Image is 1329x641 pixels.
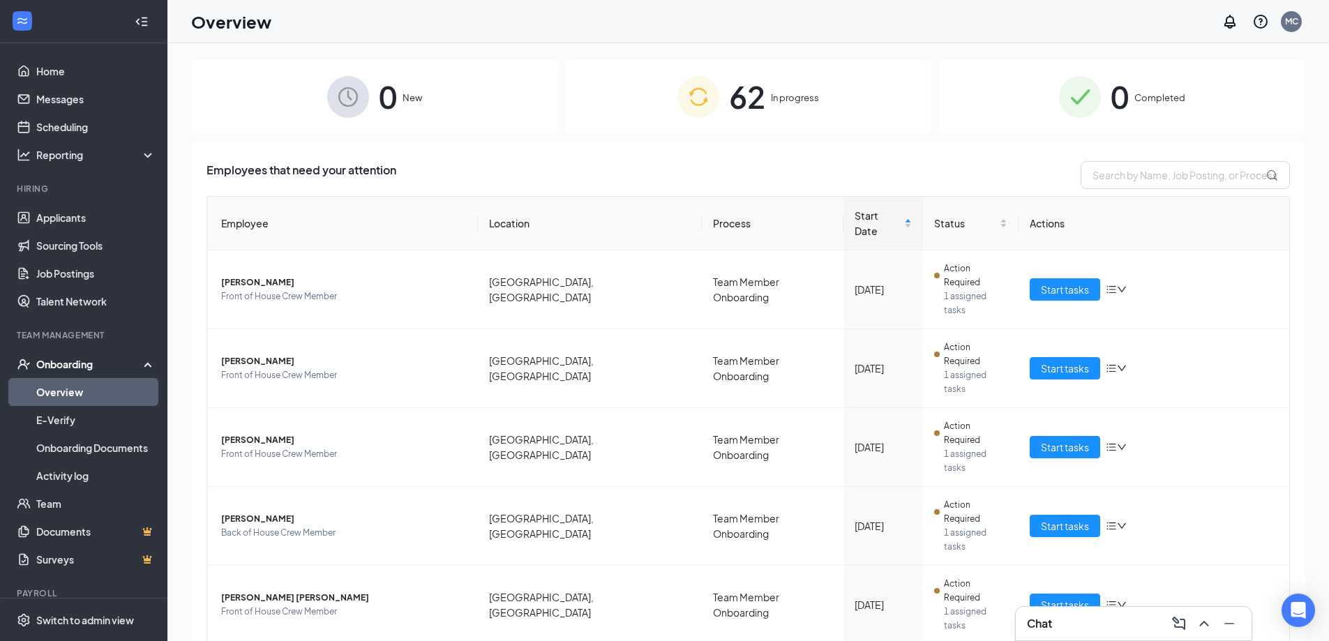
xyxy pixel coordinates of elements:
span: [PERSON_NAME] [221,276,467,289]
a: DocumentsCrown [36,518,156,545]
div: [DATE] [855,518,912,534]
span: 1 assigned tasks [944,368,1007,396]
button: Minimize [1218,612,1240,635]
span: Start Date [855,208,901,239]
span: Start tasks [1041,282,1089,297]
div: Payroll [17,587,153,599]
span: Completed [1134,91,1185,105]
a: Sourcing Tools [36,232,156,259]
div: Onboarding [36,357,144,371]
span: down [1117,600,1127,610]
a: Home [36,57,156,85]
th: Actions [1019,197,1289,250]
span: bars [1106,363,1117,374]
th: Process [702,197,843,250]
div: Reporting [36,148,156,162]
span: Status [934,216,997,231]
td: [GEOGRAPHIC_DATA], [GEOGRAPHIC_DATA] [478,487,702,566]
span: bars [1106,442,1117,453]
svg: ChevronUp [1196,615,1212,632]
svg: Minimize [1221,615,1238,632]
svg: WorkstreamLogo [15,14,29,28]
td: [GEOGRAPHIC_DATA], [GEOGRAPHIC_DATA] [478,408,702,487]
span: Start tasks [1041,439,1089,455]
span: Front of House Crew Member [221,447,467,461]
button: Start tasks [1030,357,1100,379]
th: Status [923,197,1019,250]
div: [DATE] [855,439,912,455]
span: 1 assigned tasks [944,289,1007,317]
div: Hiring [17,183,153,195]
span: [PERSON_NAME] [PERSON_NAME] [221,591,467,605]
span: Start tasks [1041,361,1089,376]
span: New [403,91,422,105]
span: 1 assigned tasks [944,526,1007,554]
span: Action Required [944,419,1008,447]
span: Front of House Crew Member [221,605,467,619]
a: Activity log [36,462,156,490]
a: Overview [36,378,156,406]
a: E-Verify [36,406,156,434]
button: ComposeMessage [1168,612,1190,635]
span: 62 [729,73,765,121]
span: down [1117,521,1127,531]
span: Action Required [944,498,1008,526]
th: Location [478,197,702,250]
a: Job Postings [36,259,156,287]
span: down [1117,363,1127,373]
a: Messages [36,85,156,113]
div: Switch to admin view [36,613,134,627]
span: Action Required [944,577,1008,605]
span: In progress [771,91,819,105]
span: Start tasks [1041,518,1089,534]
a: Talent Network [36,287,156,315]
a: Onboarding Documents [36,434,156,462]
a: Scheduling [36,113,156,141]
a: SurveysCrown [36,545,156,573]
td: [GEOGRAPHIC_DATA], [GEOGRAPHIC_DATA] [478,250,702,329]
button: Start tasks [1030,278,1100,301]
div: MC [1285,15,1298,27]
h3: Chat [1027,616,1052,631]
span: down [1117,442,1127,452]
span: Start tasks [1041,597,1089,612]
h1: Overview [191,10,271,33]
td: Team Member Onboarding [702,250,843,329]
svg: Collapse [135,15,149,29]
td: Team Member Onboarding [702,408,843,487]
input: Search by Name, Job Posting, or Process [1081,161,1290,189]
span: bars [1106,520,1117,531]
span: 0 [1111,73,1129,121]
button: ChevronUp [1193,612,1215,635]
a: Applicants [36,204,156,232]
button: Start tasks [1030,436,1100,458]
span: down [1117,285,1127,294]
span: [PERSON_NAME] [221,433,467,447]
span: Action Required [944,262,1008,289]
th: Employee [207,197,478,250]
td: Team Member Onboarding [702,329,843,408]
span: 1 assigned tasks [944,605,1007,633]
button: Start tasks [1030,594,1100,616]
span: Front of House Crew Member [221,368,467,382]
span: [PERSON_NAME] [221,512,467,526]
span: bars [1106,599,1117,610]
div: Team Management [17,329,153,341]
span: 1 assigned tasks [944,447,1007,475]
svg: UserCheck [17,357,31,371]
div: [DATE] [855,282,912,297]
td: [GEOGRAPHIC_DATA], [GEOGRAPHIC_DATA] [478,329,702,408]
svg: ComposeMessage [1171,615,1187,632]
svg: Settings [17,613,31,627]
svg: Analysis [17,148,31,162]
span: Employees that need your attention [207,161,396,189]
svg: Notifications [1222,13,1238,30]
span: 0 [379,73,397,121]
span: Action Required [944,340,1008,368]
svg: QuestionInfo [1252,13,1269,30]
button: Start tasks [1030,515,1100,537]
span: Front of House Crew Member [221,289,467,303]
td: Team Member Onboarding [702,487,843,566]
span: bars [1106,284,1117,295]
span: [PERSON_NAME] [221,354,467,368]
